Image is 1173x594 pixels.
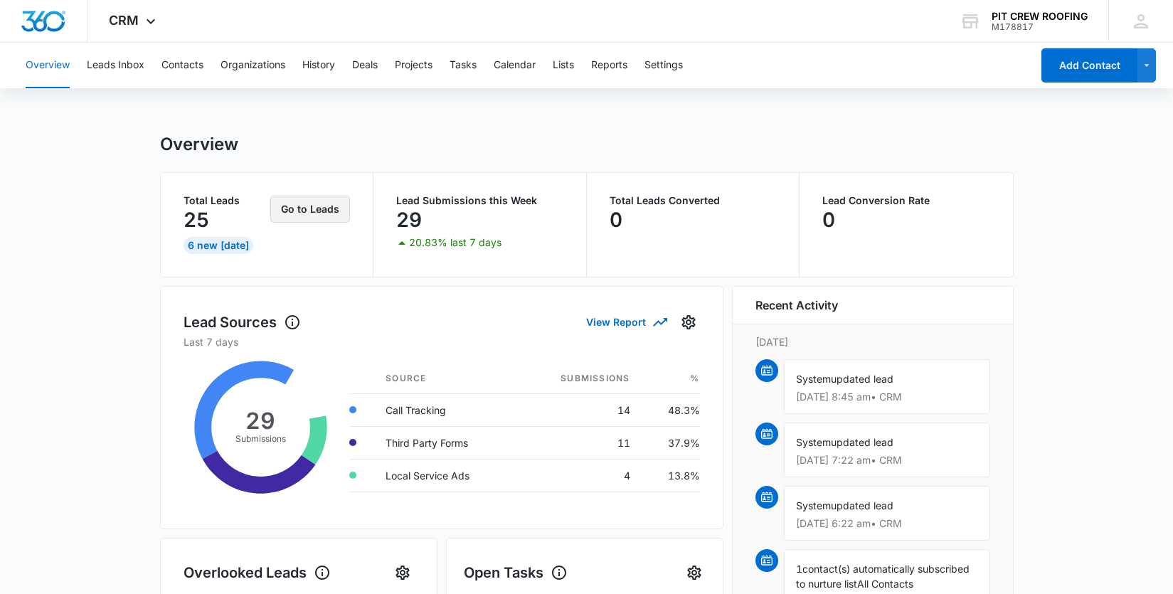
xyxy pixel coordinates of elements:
[395,43,432,88] button: Projects
[161,43,203,88] button: Contacts
[518,426,642,459] td: 11
[450,43,477,88] button: Tasks
[184,208,209,231] p: 25
[755,297,838,314] h6: Recent Activity
[409,238,501,248] p: 20.83% last 7 days
[796,519,978,529] p: [DATE] 6:22 am • CRM
[755,334,990,349] p: [DATE]
[184,196,268,206] p: Total Leads
[352,43,378,88] button: Deals
[992,22,1088,32] div: account id
[796,436,831,448] span: System
[374,426,518,459] td: Third Party Forms
[642,364,700,394] th: %
[796,392,978,402] p: [DATE] 8:45 am • CRM
[831,373,893,385] span: updated lead
[796,499,831,511] span: System
[586,309,666,334] button: View Report
[184,334,700,349] p: Last 7 days
[374,393,518,426] td: Call Tracking
[796,563,802,575] span: 1
[642,459,700,492] td: 13.8%
[396,208,422,231] p: 29
[831,499,893,511] span: updated lead
[184,312,301,333] h1: Lead Sources
[796,455,978,465] p: [DATE] 7:22 am • CRM
[677,311,700,334] button: Settings
[270,203,350,215] a: Go to Leads
[221,43,285,88] button: Organizations
[610,208,622,231] p: 0
[391,561,414,584] button: Settings
[374,364,518,394] th: Source
[683,561,706,584] button: Settings
[992,11,1088,22] div: account name
[553,43,574,88] button: Lists
[591,43,627,88] button: Reports
[796,563,970,590] span: contact(s) automatically subscribed to nurture list
[109,13,139,28] span: CRM
[518,393,642,426] td: 14
[160,134,238,155] h1: Overview
[822,208,835,231] p: 0
[1041,48,1137,83] button: Add Contact
[464,562,568,583] h1: Open Tasks
[87,43,144,88] button: Leads Inbox
[184,562,331,583] h1: Overlooked Leads
[857,578,913,590] span: All Contacts
[822,196,990,206] p: Lead Conversion Rate
[518,459,642,492] td: 4
[270,196,350,223] button: Go to Leads
[644,43,683,88] button: Settings
[831,436,893,448] span: updated lead
[642,393,700,426] td: 48.3%
[518,364,642,394] th: Submissions
[26,43,70,88] button: Overview
[494,43,536,88] button: Calendar
[642,426,700,459] td: 37.9%
[374,459,518,492] td: Local Service Ads
[302,43,335,88] button: History
[184,237,253,254] div: 6 New [DATE]
[396,196,563,206] p: Lead Submissions this Week
[610,196,777,206] p: Total Leads Converted
[796,373,831,385] span: System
